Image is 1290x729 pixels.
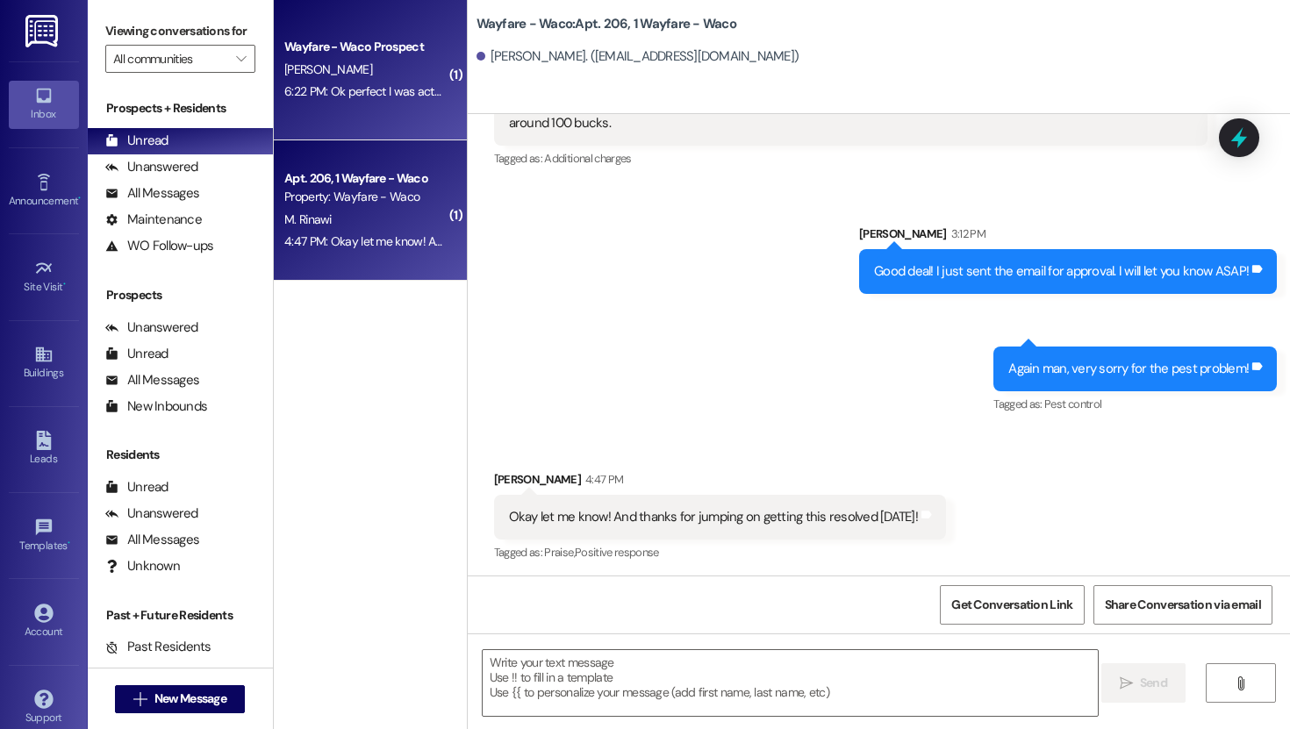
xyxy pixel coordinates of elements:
[544,151,631,166] span: Additional charges
[1105,596,1261,614] span: Share Conversation via email
[105,184,199,203] div: All Messages
[133,692,147,706] i: 
[105,504,198,523] div: Unanswered
[284,169,447,188] div: Apt. 206, 1 Wayfare - Waco
[9,81,79,128] a: Inbox
[88,606,273,625] div: Past + Future Residents
[477,15,736,33] b: Wayfare - Waco: Apt. 206, 1 Wayfare - Waco
[113,45,227,73] input: All communities
[284,61,372,77] span: [PERSON_NAME]
[284,233,706,249] div: 4:47 PM: Okay let me know! And thanks for jumping on getting this resolved [DATE]!
[105,371,199,390] div: All Messages
[1140,674,1167,692] span: Send
[115,685,245,713] button: New Message
[105,211,202,229] div: Maintenance
[105,237,213,255] div: WO Follow-ups
[105,557,180,575] div: Unknown
[105,397,207,416] div: New Inbounds
[284,38,447,56] div: Wayfare - Waco Prospect
[477,47,799,66] div: [PERSON_NAME]. ([EMAIL_ADDRESS][DOMAIN_NAME])
[9,425,79,473] a: Leads
[105,132,168,150] div: Unread
[509,95,1180,132] div: I stayed at the [GEOGRAPHIC_DATA] in downtown since I have a company code to utilize that discoun...
[154,690,226,708] span: New Message
[105,318,198,337] div: Unanswered
[284,83,697,99] div: 6:22 PM: Ok perfect I was actually able to just shares my last profile with wayfare
[1101,663,1186,703] button: Send
[1234,676,1247,690] i: 
[544,545,574,560] span: Praise ,
[284,188,447,206] div: Property: Wayfare - Waco
[236,52,246,66] i: 
[105,664,224,683] div: Future Residents
[284,211,332,227] span: M. Rinawi
[63,278,66,290] span: •
[9,339,79,387] a: Buildings
[88,286,273,304] div: Prospects
[859,225,1277,249] div: [PERSON_NAME]
[25,15,61,47] img: ResiDesk Logo
[1044,397,1101,411] span: Pest control
[105,158,198,176] div: Unanswered
[1008,360,1249,378] div: Again man, very sorry for the pest problem!
[78,192,81,204] span: •
[1120,676,1133,690] i: 
[575,545,659,560] span: Positive response
[874,262,1249,281] div: Good deal! I just sent the email for approval. I will let you know ASAP!
[494,146,1208,171] div: Tagged as:
[9,512,79,560] a: Templates •
[947,225,985,243] div: 3:12 PM
[494,540,946,565] div: Tagged as:
[105,638,211,656] div: Past Residents
[951,596,1072,614] span: Get Conversation Link
[105,18,255,45] label: Viewing conversations for
[9,598,79,646] a: Account
[9,254,79,301] a: Site Visit •
[88,446,273,464] div: Residents
[105,345,168,363] div: Unread
[494,470,946,495] div: [PERSON_NAME]
[993,391,1277,417] div: Tagged as:
[105,478,168,497] div: Unread
[68,537,70,549] span: •
[1093,585,1272,625] button: Share Conversation via email
[509,508,918,526] div: Okay let me know! And thanks for jumping on getting this resolved [DATE]!
[581,470,623,489] div: 4:47 PM
[105,531,199,549] div: All Messages
[88,99,273,118] div: Prospects + Residents
[940,585,1084,625] button: Get Conversation Link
